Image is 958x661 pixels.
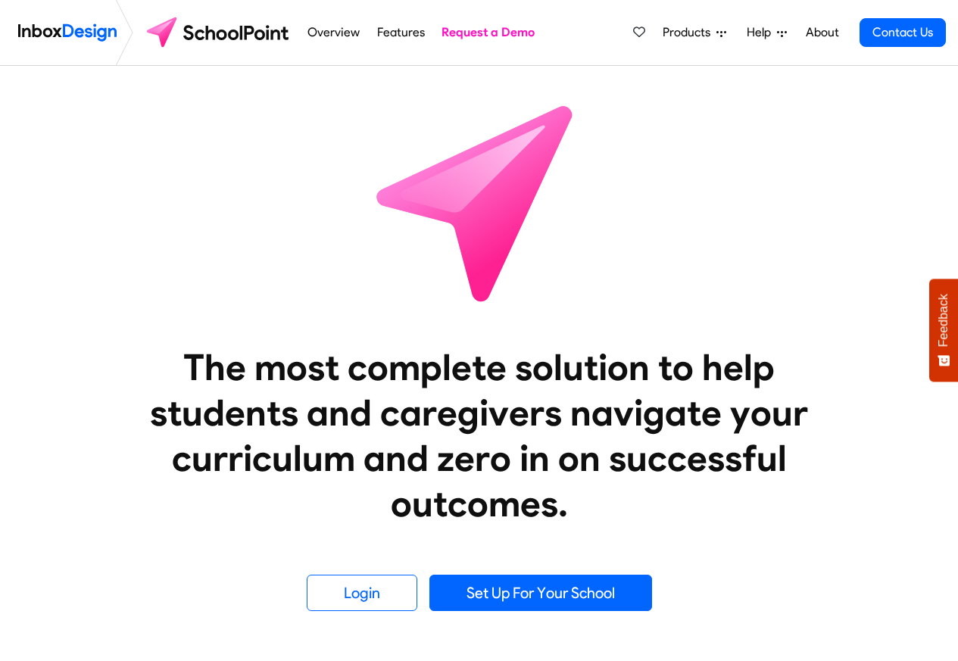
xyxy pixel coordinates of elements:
[741,17,793,48] a: Help
[120,345,839,526] heading: The most complete solution to help students and caregivers navigate your curriculum and zero in o...
[373,17,429,48] a: Features
[860,18,946,47] a: Contact Us
[139,14,299,51] img: schoolpoint logo
[801,17,843,48] a: About
[663,23,716,42] span: Products
[937,294,950,347] span: Feedback
[429,575,652,611] a: Set Up For Your School
[929,279,958,382] button: Feedback - Show survey
[438,17,539,48] a: Request a Demo
[307,575,417,611] a: Login
[747,23,777,42] span: Help
[657,17,732,48] a: Products
[343,66,616,338] img: icon_schoolpoint.svg
[304,17,364,48] a: Overview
